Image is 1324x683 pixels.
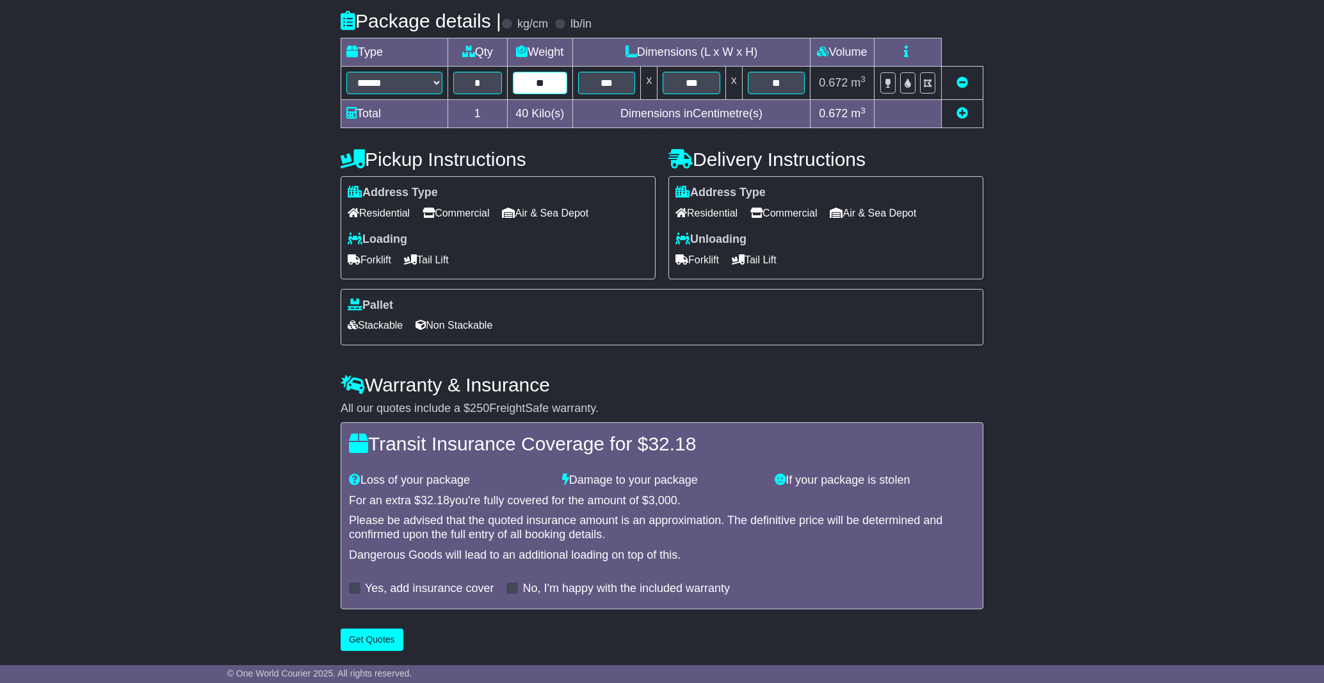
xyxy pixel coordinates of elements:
[404,250,449,270] span: Tail Lift
[851,107,866,120] span: m
[448,38,508,67] td: Qty
[423,203,489,223] span: Commercial
[675,233,747,247] label: Unloading
[556,473,769,488] div: Damage to your package
[648,433,696,454] span: 32.18
[341,374,983,395] h4: Warranty & Insurance
[348,186,438,200] label: Address Type
[860,74,866,84] sup: 3
[507,100,573,128] td: Kilo(s)
[349,494,975,508] div: For an extra $ you're fully covered for the amount of $ .
[341,10,501,31] h4: Package details |
[448,100,508,128] td: 1
[341,629,403,651] button: Get Quotes
[341,38,448,67] td: Type
[515,107,528,120] span: 40
[649,494,677,507] span: 3,000
[421,494,449,507] span: 32.18
[522,582,730,596] label: No, I'm happy with the included warranty
[348,315,403,335] span: Stackable
[830,203,917,223] span: Air & Sea Depot
[349,548,975,563] div: Dangerous Goods will lead to an additional loading on top of this.
[957,76,968,89] a: Remove this item
[860,106,866,115] sup: 3
[851,76,866,89] span: m
[573,100,811,128] td: Dimensions in Centimetre(s)
[343,473,556,488] div: Loss of your package
[768,473,981,488] div: If your package is stolen
[570,17,592,31] label: lb/in
[503,203,589,223] span: Air & Sea Depot
[675,250,719,270] span: Forklift
[348,250,391,270] span: Forklift
[750,203,817,223] span: Commercial
[470,402,489,415] span: 250
[416,315,492,335] span: Non Stackable
[349,433,975,454] h4: Transit Insurance Coverage for $
[517,17,548,31] label: kg/cm
[365,582,494,596] label: Yes, add insurance cover
[641,67,658,100] td: x
[675,203,738,223] span: Residential
[349,514,975,541] div: Please be advised that the quoted insurance amount is an approximation. The definitive price will...
[341,402,983,416] div: All our quotes include a $ FreightSafe warranty.
[810,38,874,67] td: Volume
[341,100,448,128] td: Total
[348,299,393,313] label: Pallet
[957,107,968,120] a: Add new item
[725,67,742,100] td: x
[675,186,766,200] label: Address Type
[341,149,656,170] h4: Pickup Instructions
[668,149,983,170] h4: Delivery Instructions
[348,233,407,247] label: Loading
[732,250,777,270] span: Tail Lift
[507,38,573,67] td: Weight
[573,38,811,67] td: Dimensions (L x W x H)
[819,107,848,120] span: 0.672
[348,203,410,223] span: Residential
[819,76,848,89] span: 0.672
[227,668,412,679] span: © One World Courier 2025. All rights reserved.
